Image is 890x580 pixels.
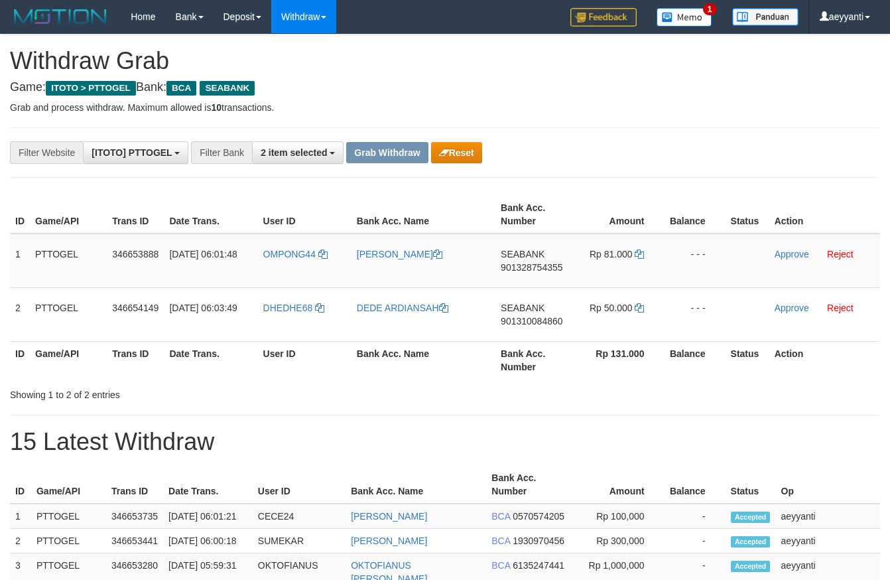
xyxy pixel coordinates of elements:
[491,536,510,546] span: BCA
[10,196,30,234] th: ID
[769,196,880,234] th: Action
[163,529,253,553] td: [DATE] 06:00:18
[112,249,159,259] span: 346653888
[769,341,880,379] th: Action
[263,249,316,259] span: OMPONG44
[346,466,486,504] th: Bank Acc. Name
[726,196,769,234] th: Status
[163,466,253,504] th: Date Trans.
[732,8,798,26] img: panduan.png
[775,249,809,259] a: Approve
[726,466,776,504] th: Status
[30,234,107,288] td: PTTOGEL
[346,142,428,163] button: Grab Withdraw
[31,504,106,529] td: PTTOGEL
[10,141,83,164] div: Filter Website
[253,529,346,553] td: SUMEKAR
[10,504,31,529] td: 1
[10,81,880,94] h4: Game: Bank:
[572,196,664,234] th: Amount
[703,3,717,15] span: 1
[258,341,351,379] th: User ID
[10,341,30,379] th: ID
[572,341,664,379] th: Rp 131.000
[169,249,237,259] span: [DATE] 06:01:48
[664,341,725,379] th: Balance
[574,504,664,529] td: Rp 100,000
[31,529,106,553] td: PTTOGEL
[106,529,163,553] td: 346653441
[10,383,361,401] div: Showing 1 to 2 of 2 entries
[10,234,30,288] td: 1
[191,141,252,164] div: Filter Bank
[501,249,544,259] span: SEABANK
[253,466,346,504] th: User ID
[664,234,725,288] td: - - -
[263,303,313,313] span: DHEDHE68
[665,504,726,529] td: -
[513,560,564,571] span: Copy 6135247441 to clipboard
[570,8,637,27] img: Feedback.jpg
[263,303,325,313] a: DHEDHE68
[258,196,351,234] th: User ID
[351,341,495,379] th: Bank Acc. Name
[261,147,327,158] span: 2 item selected
[726,341,769,379] th: Status
[495,341,572,379] th: Bank Acc. Number
[211,102,222,113] strong: 10
[30,341,107,379] th: Game/API
[657,8,712,27] img: Button%20Memo.svg
[665,529,726,553] td: -
[10,466,31,504] th: ID
[574,529,664,553] td: Rp 300,000
[31,466,106,504] th: Game/API
[486,466,574,504] th: Bank Acc. Number
[92,147,172,158] span: [ITOTO] PTTOGEL
[164,196,257,234] th: Date Trans.
[10,287,30,341] td: 2
[169,303,237,313] span: [DATE] 06:03:49
[491,560,510,571] span: BCA
[263,249,328,259] a: OMPONG44
[112,303,159,313] span: 346654149
[664,196,725,234] th: Balance
[431,142,482,163] button: Reset
[731,536,771,547] span: Accepted
[827,249,854,259] a: Reject
[827,303,854,313] a: Reject
[501,316,562,326] span: Copy 901310084860 to clipboard
[495,196,572,234] th: Bank Acc. Number
[491,511,510,522] span: BCA
[776,529,880,553] td: aeyyanti
[590,249,633,259] span: Rp 81.000
[107,196,164,234] th: Trans ID
[163,504,253,529] td: [DATE] 06:01:21
[107,341,164,379] th: Trans ID
[776,466,880,504] th: Op
[731,561,771,572] span: Accepted
[513,536,564,546] span: Copy 1930970456 to clipboard
[501,303,544,313] span: SEABANK
[10,101,880,114] p: Grab and process withdraw. Maximum allowed is transactions.
[30,287,107,341] td: PTTOGEL
[351,196,495,234] th: Bank Acc. Name
[30,196,107,234] th: Game/API
[200,81,255,96] span: SEABANK
[106,504,163,529] td: 346653735
[775,303,809,313] a: Approve
[10,7,111,27] img: MOTION_logo.png
[357,249,442,259] a: [PERSON_NAME]
[253,504,346,529] td: CECE24
[574,466,664,504] th: Amount
[590,303,633,313] span: Rp 50.000
[166,81,196,96] span: BCA
[635,249,644,259] a: Copy 81000 to clipboard
[501,262,562,273] span: Copy 901328754355 to clipboard
[635,303,644,313] a: Copy 50000 to clipboard
[731,512,771,523] span: Accepted
[351,536,427,546] a: [PERSON_NAME]
[10,48,880,74] h1: Withdraw Grab
[46,81,136,96] span: ITOTO > PTTOGEL
[252,141,344,164] button: 2 item selected
[776,504,880,529] td: aeyyanti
